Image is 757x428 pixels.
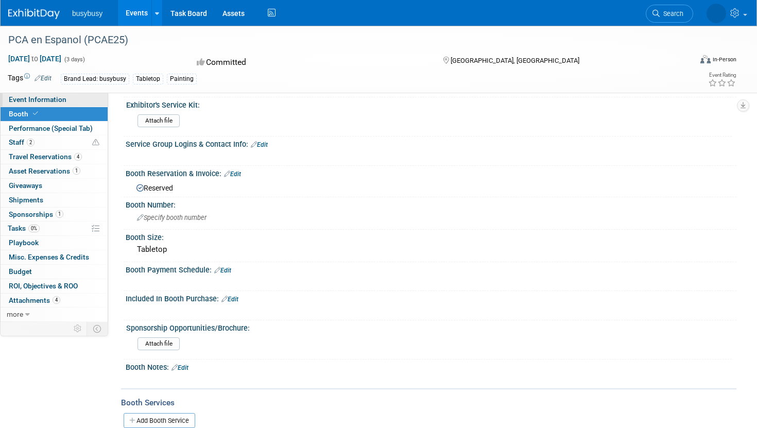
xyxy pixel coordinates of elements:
[1,164,108,178] a: Asset Reservations1
[8,73,51,84] td: Tags
[171,364,188,371] a: Edit
[9,152,82,161] span: Travel Reservations
[167,74,197,84] div: Painting
[124,413,195,428] a: Add Booth Service
[451,57,579,64] span: [GEOGRAPHIC_DATA], [GEOGRAPHIC_DATA]
[1,221,108,235] a: Tasks0%
[1,107,108,121] a: Booth
[1,150,108,164] a: Travel Reservations4
[9,110,40,118] span: Booth
[9,124,93,132] span: Performance (Special Tab)
[56,210,63,218] span: 1
[30,55,40,63] span: to
[700,55,711,63] img: Format-Inperson.png
[126,197,736,210] div: Booth Number:
[133,180,729,193] div: Reserved
[133,74,163,84] div: Tabletop
[1,122,108,135] a: Performance (Special Tab)
[8,224,40,232] span: Tasks
[1,208,108,221] a: Sponsorships1
[9,138,35,146] span: Staff
[9,95,66,104] span: Event Information
[8,9,60,19] img: ExhibitDay
[126,136,736,150] div: Service Group Logins & Contact Info:
[8,54,62,63] span: [DATE] [DATE]
[73,167,80,175] span: 1
[61,74,129,84] div: Brand Lead: busybusy
[1,250,108,264] a: Misc. Expenses & Credits
[72,9,102,18] span: busybusy
[126,320,732,333] div: Sponsorship Opportunities/Brochure:
[628,54,736,69] div: Event Format
[1,279,108,293] a: ROI, Objectives & ROO
[9,181,42,190] span: Giveaways
[126,262,736,276] div: Booth Payment Schedule:
[137,214,207,221] span: Specify booth number
[126,291,736,304] div: Included In Booth Purchase:
[126,359,736,373] div: Booth Notes:
[121,397,736,408] div: Booth Services
[53,296,60,304] span: 4
[133,242,729,258] div: Tabletop
[712,56,736,63] div: In-Person
[9,267,32,276] span: Budget
[1,307,108,321] a: more
[5,31,675,49] div: PCA en Espanol (PCAE25)
[33,111,38,116] i: Booth reservation complete
[9,253,89,261] span: Misc. Expenses & Credits
[9,167,80,175] span: Asset Reservations
[1,294,108,307] a: Attachments4
[126,97,732,110] div: Exhibitor's Service Kit:
[221,296,238,303] a: Edit
[1,93,108,107] a: Event Information
[28,225,40,232] span: 0%
[7,310,23,318] span: more
[1,193,108,207] a: Shipments
[1,179,108,193] a: Giveaways
[87,322,108,335] td: Toggle Event Tabs
[1,135,108,149] a: Staff2
[194,54,426,72] div: Committed
[9,196,43,204] span: Shipments
[69,322,87,335] td: Personalize Event Tab Strip
[251,141,268,148] a: Edit
[707,4,726,23] img: Nicole McCabe
[74,153,82,161] span: 4
[9,238,39,247] span: Playbook
[708,73,736,78] div: Event Rating
[214,267,231,274] a: Edit
[646,5,693,23] a: Search
[224,170,241,178] a: Edit
[1,265,108,279] a: Budget
[1,236,108,250] a: Playbook
[9,210,63,218] span: Sponsorships
[126,166,736,179] div: Booth Reservation & Invoice:
[63,56,85,63] span: (3 days)
[27,139,35,146] span: 2
[35,75,51,82] a: Edit
[126,230,736,243] div: Booth Size:
[660,10,683,18] span: Search
[9,282,78,290] span: ROI, Objectives & ROO
[92,138,99,147] span: Potential Scheduling Conflict -- at least one attendee is tagged in another overlapping event.
[9,296,60,304] span: Attachments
